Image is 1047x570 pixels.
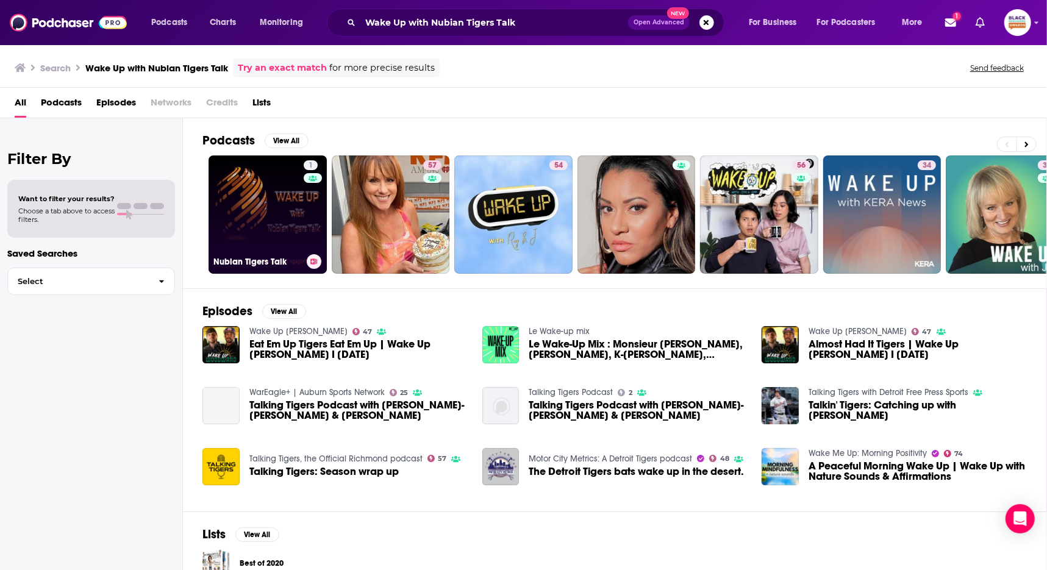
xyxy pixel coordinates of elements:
a: 34 [823,155,942,274]
span: A Peaceful Morning Wake Up | Wake Up with Nature Sounds & Affirmations [809,461,1027,482]
a: 2 [618,389,632,396]
a: 48 [709,455,729,462]
span: Credits [206,93,238,118]
span: Le Wake-Up Mix : Monsieur [PERSON_NAME], [PERSON_NAME], K-[PERSON_NAME], [PERSON_NAME]... [529,339,747,360]
img: Talking Tigers Podcast with Andy Burcham-Christina Wakefield & Karen Hoppa [482,387,520,424]
button: Open AdvancedNew [628,15,690,30]
span: 56 [797,160,806,172]
span: 2 [629,390,632,396]
a: Talking Tigers Podcast with Andy Burcham-Christina Wakefield & Karen Hoppa [202,387,240,424]
span: Talkin' Tigers: Catching up with [PERSON_NAME] [809,400,1027,421]
img: Podchaser - Follow, Share and Rate Podcasts [10,11,127,34]
a: 1Nubian Tigers Talk [209,155,327,274]
a: 54 [549,160,568,170]
span: Podcasts [151,14,187,31]
span: 25 [400,390,408,396]
button: open menu [251,13,319,32]
a: Show notifications dropdown [940,12,961,33]
a: Episodes [96,93,136,118]
button: open menu [809,13,893,32]
button: Select [7,268,175,295]
span: Open Advanced [634,20,684,26]
h2: Podcasts [202,133,255,148]
a: Lists [252,93,271,118]
a: Talking Tigers, the Official Richmond podcast [249,454,423,464]
span: 74 [955,451,963,457]
a: The Detroit Tigers bats wake up in the desert. [482,448,520,485]
input: Search podcasts, credits, & more... [360,13,628,32]
a: Show notifications dropdown [971,12,990,33]
div: Search podcasts, credits, & more... [338,9,736,37]
button: open menu [893,13,938,32]
span: 1 [309,160,313,172]
a: WarEagle+ | Auburn Sports Network [249,387,385,397]
button: View All [235,527,279,542]
span: Almost Had It Tigers | Wake Up [PERSON_NAME] I [DATE] [809,339,1027,360]
a: Wake Me Up: Morning Positivity [809,448,927,458]
a: 1 [304,160,318,170]
img: Talking Tigers: Season wrap up [202,448,240,485]
a: 56 [792,160,810,170]
a: Wake Up Woodward [809,326,907,337]
span: 34 [923,160,931,172]
span: Monitoring [260,14,303,31]
a: 57 [332,155,450,274]
a: 34 [918,160,936,170]
span: Select [8,277,149,285]
h3: Wake Up with Nubian Tigers Talk [85,62,228,74]
h2: Lists [202,527,226,542]
a: 57 [427,455,447,462]
span: Want to filter your results? [18,194,115,203]
span: For Podcasters [817,14,876,31]
a: The Detroit Tigers bats wake up in the desert. [529,466,744,477]
button: Send feedback [967,63,1027,73]
a: Podcasts [41,93,82,118]
img: Le Wake-Up Mix : Monsieur Nov, Oxmo Puccino, K-Reen, Les Nubians... [482,326,520,363]
a: 74 [944,450,963,457]
span: 48 [720,456,729,461]
span: 47 [363,329,372,335]
button: Show profile menu [1004,9,1031,36]
span: New [667,7,689,19]
span: Talking Tigers Podcast with [PERSON_NAME]-[PERSON_NAME] & [PERSON_NAME] [249,400,468,421]
a: 47 [912,328,932,335]
a: Motor City Metrics: A Detroit Tigers podcast [529,454,692,464]
a: Almost Had It Tigers | Wake Up Woodward I Friday, March 28th, 2025 [809,339,1027,360]
a: Le Wake-up mix [529,326,590,337]
a: Talking Tigers Podcast [529,387,613,397]
a: Talkin' Tigers: Catching up with James McCann [762,387,799,424]
span: 54 [554,160,563,172]
span: Logged in as blackpodcastingawards [1004,9,1031,36]
a: 54 [454,155,573,274]
span: for more precise results [329,61,435,75]
span: 1 [953,12,961,20]
span: 57 [428,160,437,172]
span: Networks [151,93,191,118]
a: 56 [700,155,818,274]
span: 47 [923,329,932,335]
span: More [902,14,923,31]
button: open menu [740,13,812,32]
a: 25 [390,389,409,396]
a: 47 [352,328,373,335]
img: Almost Had It Tigers | Wake Up Woodward I Friday, March 28th, 2025 [762,326,799,363]
a: Best of 2020 [240,557,284,570]
a: Try an exact match [238,61,327,75]
div: Open Intercom Messenger [1006,504,1035,533]
img: A Peaceful Morning Wake Up | Wake Up with Nature Sounds & Affirmations [762,448,799,485]
img: User Profile [1004,9,1031,36]
h2: Filter By [7,150,175,168]
h3: Nubian Tigers Talk [213,257,302,267]
a: Talking Tigers with Detroit Free Press Sports [809,387,968,397]
a: PodcastsView All [202,133,309,148]
a: All [15,93,26,118]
